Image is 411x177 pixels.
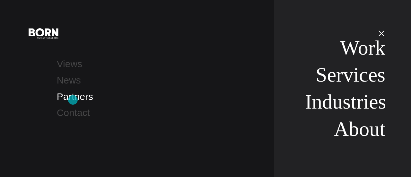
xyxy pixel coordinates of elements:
a: Views [57,58,82,69]
button: Open [374,26,389,40]
a: Services [316,63,385,86]
a: News [57,75,81,85]
a: Work [340,36,385,59]
a: Industries [305,90,386,113]
a: Partners [57,91,93,102]
a: Contact [57,107,90,118]
a: About [334,118,385,140]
